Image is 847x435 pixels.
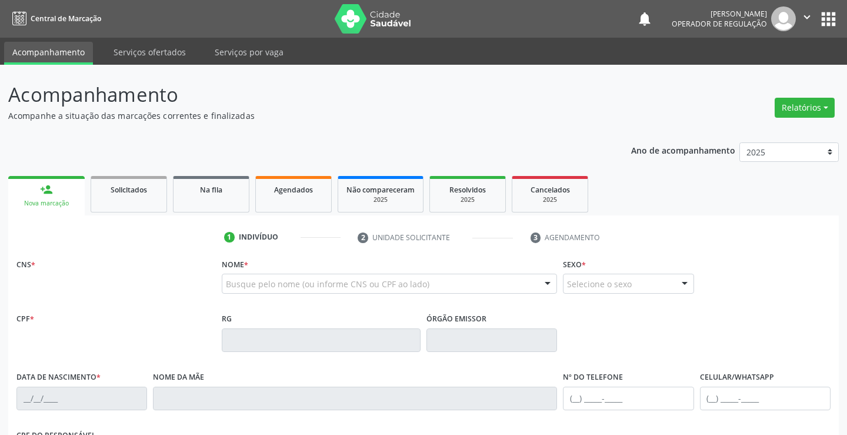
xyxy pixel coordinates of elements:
label: Nome da mãe [153,368,204,387]
button: notifications [636,11,653,27]
img: img [771,6,796,31]
p: Ano de acompanhamento [631,142,735,157]
button: Relatórios [775,98,835,118]
span: Não compareceram [346,185,415,195]
label: Sexo [563,255,586,274]
div: Nova marcação [16,199,76,208]
div: [PERSON_NAME] [672,9,767,19]
div: 2025 [521,195,579,204]
a: Serviços por vaga [206,42,292,62]
label: CNS [16,255,35,274]
label: Data de nascimento [16,368,101,387]
span: Central de Marcação [31,14,101,24]
span: Resolvidos [449,185,486,195]
span: Operador de regulação [672,19,767,29]
span: Agendados [274,185,313,195]
span: Solicitados [111,185,147,195]
a: Acompanhamento [4,42,93,65]
span: Busque pelo nome (ou informe CNS ou CPF ao lado) [226,278,429,290]
span: Cancelados [531,185,570,195]
div: person_add [40,183,53,196]
div: 1 [224,232,235,243]
label: Nº do Telefone [563,368,623,387]
p: Acompanhamento [8,80,589,109]
button: apps [818,9,839,29]
input: (__) _____-_____ [700,387,831,410]
label: CPF [16,310,34,328]
div: 2025 [438,195,497,204]
a: Serviços ofertados [105,42,194,62]
label: RG [222,310,232,328]
input: __/__/____ [16,387,147,410]
span: Na fila [200,185,222,195]
div: Indivíduo [239,232,278,243]
input: (__) _____-_____ [563,387,693,410]
div: 2025 [346,195,415,204]
i:  [801,11,813,24]
label: Órgão emissor [426,310,486,328]
a: Central de Marcação [8,9,101,28]
span: Selecione o sexo [567,278,632,290]
p: Acompanhe a situação das marcações correntes e finalizadas [8,109,589,122]
button:  [796,6,818,31]
label: Nome [222,255,248,274]
label: Celular/WhatsApp [700,368,774,387]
